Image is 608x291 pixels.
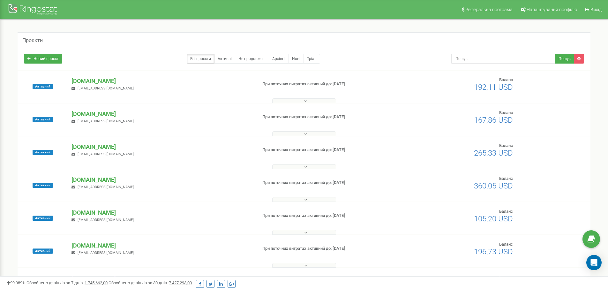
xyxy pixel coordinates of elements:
span: Баланс [499,209,513,214]
span: Оброблено дзвінків за 7 днів : [26,280,108,285]
span: [EMAIL_ADDRESS][DOMAIN_NAME] [78,119,134,123]
span: Баланс [499,77,513,82]
p: При поточних витратах активний до: [DATE] [262,147,395,153]
span: 265,33 USD [474,149,513,157]
a: Архівні [269,54,289,64]
button: Пошук [555,54,574,64]
span: Баланс [499,275,513,280]
h5: Проєкти [22,38,43,43]
span: 196,73 USD [474,247,513,256]
span: Активний [33,150,53,155]
span: [EMAIL_ADDRESS][DOMAIN_NAME] [78,185,134,189]
span: Налаштування профілю [527,7,577,12]
span: Баланс [499,242,513,247]
p: При поточних витратах активний до: [DATE] [262,213,395,219]
span: [EMAIL_ADDRESS][DOMAIN_NAME] [78,86,134,90]
span: Вихід [590,7,602,12]
span: Активний [33,249,53,254]
u: 7 427 293,00 [169,280,192,285]
p: При поточних витратах активний до: [DATE] [262,246,395,252]
span: 105,20 USD [474,214,513,223]
a: Нові [289,54,304,64]
span: Активний [33,117,53,122]
span: Активний [33,183,53,188]
a: Активні [214,54,235,64]
span: [EMAIL_ADDRESS][DOMAIN_NAME] [78,218,134,222]
span: 192,11 USD [474,83,513,92]
span: Активний [33,84,53,89]
p: При поточних витратах активний до: [DATE] [262,114,395,120]
span: [EMAIL_ADDRESS][DOMAIN_NAME] [78,251,134,255]
span: Реферальна програма [465,7,513,12]
span: [EMAIL_ADDRESS][DOMAIN_NAME] [78,152,134,156]
span: Баланс [499,110,513,115]
span: 167,86 USD [474,116,513,125]
p: [DOMAIN_NAME] [71,110,252,118]
span: 360,05 USD [474,181,513,190]
span: Баланс [499,176,513,181]
div: Open Intercom Messenger [586,255,602,270]
span: Баланс [499,143,513,148]
u: 1 745 662,00 [85,280,108,285]
a: Новий проєкт [24,54,62,64]
a: Не продовжені [235,54,269,64]
p: [DOMAIN_NAME] [71,176,252,184]
p: При поточних витратах активний до: [DATE] [262,180,395,186]
span: 99,989% [6,280,26,285]
a: Всі проєкти [187,54,214,64]
p: [DOMAIN_NAME] [71,274,252,283]
a: Тріал [304,54,320,64]
p: [DOMAIN_NAME] [71,209,252,217]
p: [DOMAIN_NAME] [71,143,252,151]
input: Пошук [451,54,555,64]
p: [DOMAIN_NAME] [71,77,252,85]
span: Активний [33,216,53,221]
p: При поточних витратах активний до: [DATE] [262,81,395,87]
p: [DOMAIN_NAME] [71,241,252,250]
span: Оброблено дзвінків за 30 днів : [109,280,192,285]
